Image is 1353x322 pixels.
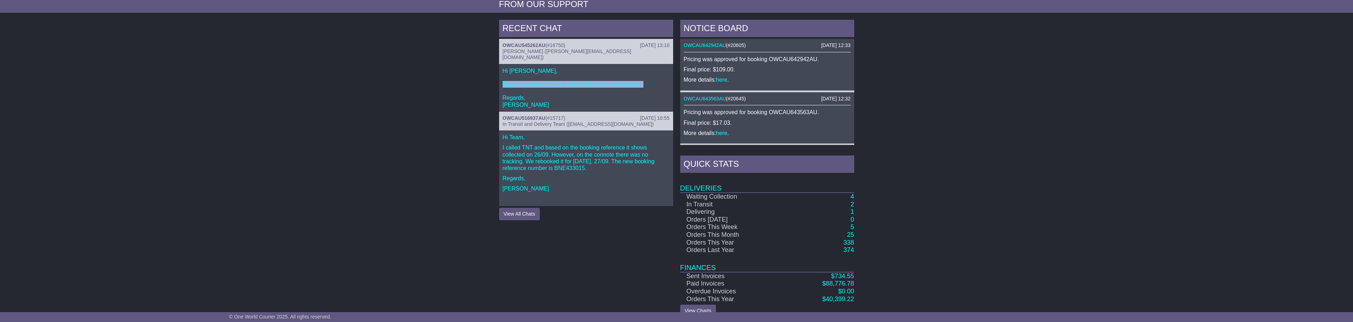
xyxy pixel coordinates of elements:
a: View Charts [680,305,716,317]
a: 2 [850,201,854,208]
span: [PERSON_NAME] ([PERSON_NAME][EMAIL_ADDRESS][DOMAIN_NAME]) [503,48,631,60]
td: In Transit [680,201,786,209]
a: OWCAU545262AU [503,42,545,48]
td: Orders This Month [680,231,786,239]
p: Hi Team, [503,134,670,141]
p: I called TNT and based on the booking reference it shows collected on 26/09. However, on the conn... [503,144,670,171]
p: [PERSON_NAME] [503,185,670,192]
td: Overdue Invoices [680,288,786,295]
span: 0.00 [842,288,854,295]
td: Sent Invoices [680,272,786,280]
button: View All Chats [499,208,540,220]
a: here [716,130,727,136]
a: here [716,77,727,83]
span: In Transit and Delivery Team ([EMAIL_ADDRESS][DOMAIN_NAME]) [503,121,654,127]
div: [DATE] 12:33 [821,42,850,48]
div: RECENT CHAT [499,20,673,39]
p: Pricing was approved for booking OWCAU643563AU. [684,109,851,116]
span: 734.55 [834,273,854,280]
a: 374 [843,246,854,253]
a: OWCAU642942AU [684,42,726,48]
span: #20605 [728,42,744,48]
td: Paid Invoices [680,280,786,288]
a: $40,399.22 [822,295,854,303]
td: Waiting Collection [680,193,786,201]
p: Hi [PERSON_NAME], Again I apologise for the delay. I will now cancel this job. Regards, [PERSON_N... [503,68,670,108]
a: $734.55 [831,273,854,280]
div: [DATE] 12:32 [821,96,850,102]
div: [DATE] 13:10 [640,42,669,48]
td: Orders This Week [680,223,786,231]
a: 338 [843,239,854,246]
span: #15717 [547,115,564,121]
span: #16750 [547,42,564,48]
p: More details: . [684,130,851,136]
td: Orders [DATE] [680,216,786,224]
td: Orders This Year [680,295,786,303]
a: OWCAU516937AU [503,115,545,121]
td: Deliveries [680,175,854,193]
a: 5 [850,223,854,230]
div: ( ) [503,115,670,121]
div: ( ) [684,42,851,48]
div: ( ) [684,96,851,102]
span: 88,776.78 [826,280,854,287]
a: OWCAU643563AU [684,96,726,101]
p: Final price: $17.03. [684,119,851,126]
p: Pricing was approved for booking OWCAU642942AU. [684,56,851,63]
a: 25 [847,231,854,238]
td: Delivering [680,208,786,216]
td: Orders This Year [680,239,786,247]
a: 0 [850,216,854,223]
td: Finances [680,254,854,272]
td: Orders Last Year [680,246,786,254]
p: More details: . [684,76,851,83]
span: © One World Courier 2025. All rights reserved. [229,314,331,320]
div: NOTICE BOARD [680,20,854,39]
a: 4 [850,193,854,200]
span: 40,399.22 [826,295,854,303]
div: Quick Stats [680,156,854,175]
a: $88,776.78 [822,280,854,287]
div: ( ) [503,42,670,48]
a: $0.00 [838,288,854,295]
p: Final price: $109.00. [684,66,851,73]
div: [DATE] 10:55 [640,115,669,121]
p: Regards, [503,175,670,182]
a: 1 [850,208,854,215]
span: #20645 [728,96,744,101]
